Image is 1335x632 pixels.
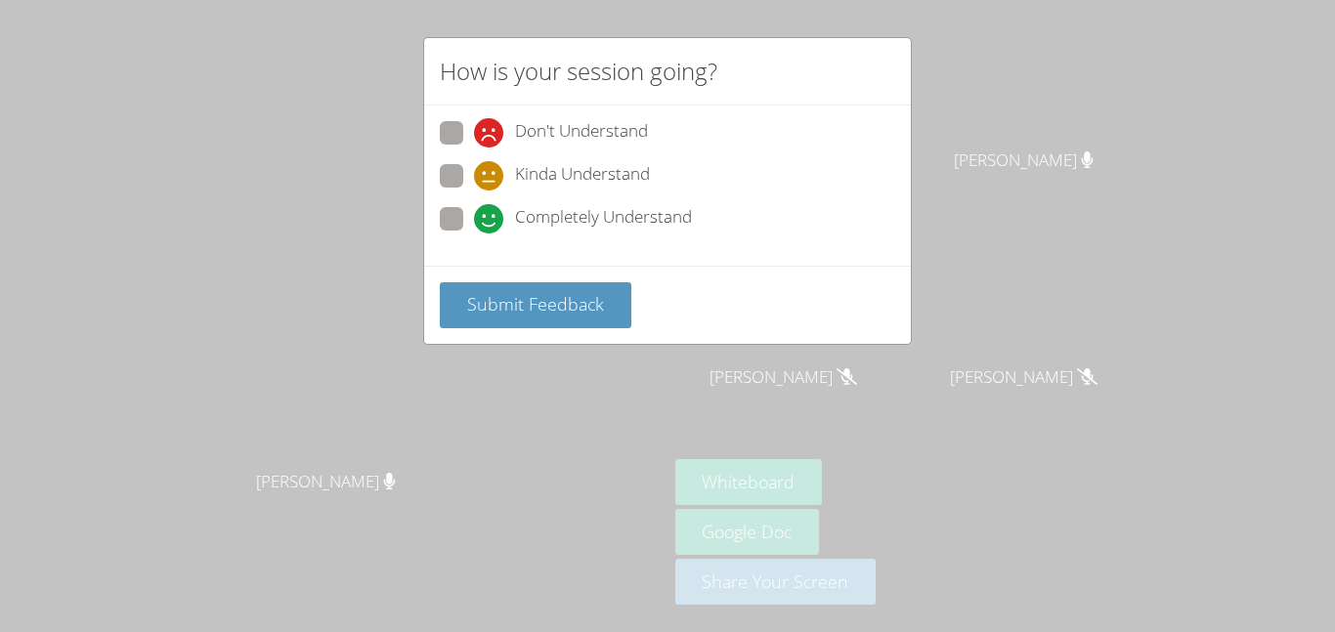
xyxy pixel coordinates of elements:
[515,118,648,147] span: Don't Understand
[515,204,692,233] span: Completely Understand
[467,292,604,316] span: Submit Feedback
[515,161,650,190] span: Kinda Understand
[440,54,717,89] h2: How is your session going?
[440,282,631,328] button: Submit Feedback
